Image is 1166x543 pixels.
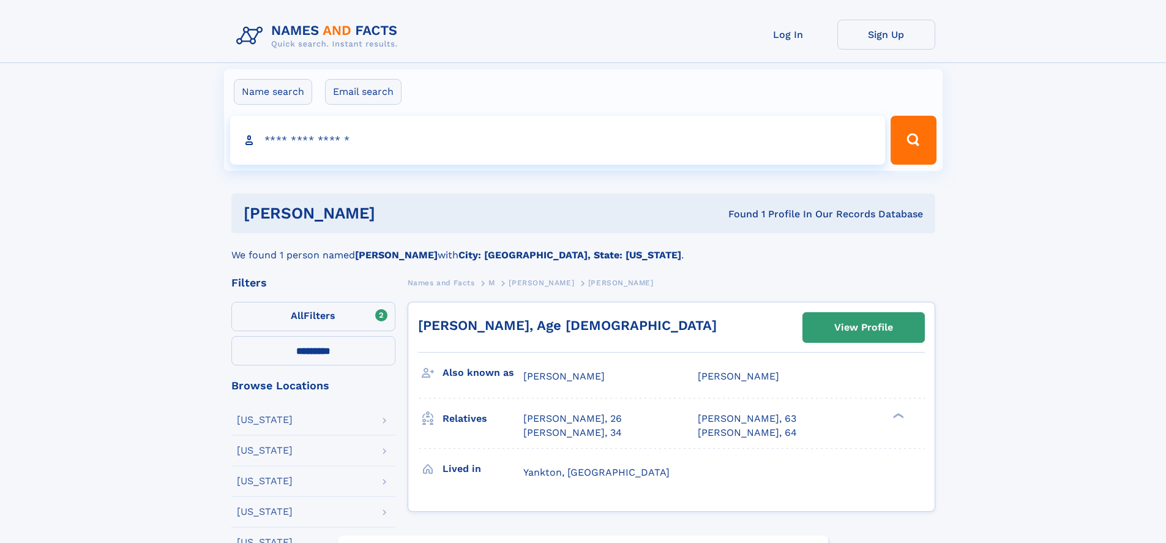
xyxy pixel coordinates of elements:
button: Search Button [891,116,936,165]
a: [PERSON_NAME], 26 [523,412,622,425]
span: [PERSON_NAME] [509,279,574,287]
h3: Relatives [443,408,523,429]
label: Filters [231,302,395,331]
div: View Profile [834,313,893,342]
h3: Also known as [443,362,523,383]
a: [PERSON_NAME], 34 [523,426,622,440]
a: [PERSON_NAME], Age [DEMOGRAPHIC_DATA] [418,318,717,333]
div: [US_STATE] [237,507,293,517]
span: All [291,310,304,321]
a: View Profile [803,313,924,342]
div: [US_STATE] [237,476,293,486]
input: search input [230,116,886,165]
div: [US_STATE] [237,415,293,425]
span: [PERSON_NAME] [588,279,654,287]
div: Browse Locations [231,380,395,391]
a: Names and Facts [408,275,475,290]
label: Name search [234,79,312,105]
h3: Lived in [443,459,523,479]
img: Logo Names and Facts [231,20,408,53]
a: Log In [739,20,837,50]
span: [PERSON_NAME] [698,370,779,382]
div: ❯ [890,412,905,420]
b: [PERSON_NAME] [355,249,438,261]
div: We found 1 person named with . [231,233,935,263]
span: Yankton, [GEOGRAPHIC_DATA] [523,466,670,478]
div: [US_STATE] [237,446,293,455]
h1: [PERSON_NAME] [244,206,552,221]
span: M [488,279,495,287]
a: [PERSON_NAME], 63 [698,412,796,425]
label: Email search [325,79,402,105]
a: Sign Up [837,20,935,50]
a: [PERSON_NAME] [509,275,574,290]
a: M [488,275,495,290]
b: City: [GEOGRAPHIC_DATA], State: [US_STATE] [458,249,681,261]
a: [PERSON_NAME], 64 [698,426,797,440]
span: [PERSON_NAME] [523,370,605,382]
div: Filters [231,277,395,288]
div: Found 1 Profile In Our Records Database [551,208,923,221]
